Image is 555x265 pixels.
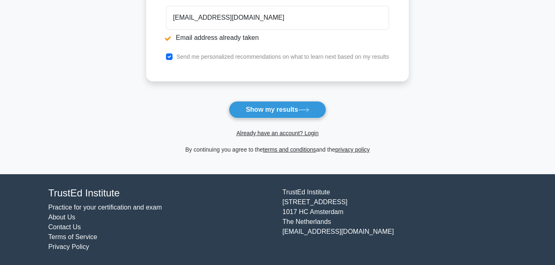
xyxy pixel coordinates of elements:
[236,130,318,136] a: Already have an account? Login
[48,224,81,230] a: Contact Us
[48,204,162,211] a: Practice for your certification and exam
[263,146,316,153] a: terms and conditions
[176,53,389,60] label: Send me personalized recommendations on what to learn next based on my results
[48,233,97,240] a: Terms of Service
[48,214,76,221] a: About Us
[335,146,370,153] a: privacy policy
[141,145,414,154] div: By continuing you agree to the and the
[48,187,273,199] h4: TrustEd Institute
[229,101,326,118] button: Show my results
[166,33,389,43] li: Email address already taken
[278,187,512,252] div: TrustEd Institute [STREET_ADDRESS] 1017 HC Amsterdam The Netherlands [EMAIL_ADDRESS][DOMAIN_NAME]
[48,243,90,250] a: Privacy Policy
[166,6,389,30] input: Email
